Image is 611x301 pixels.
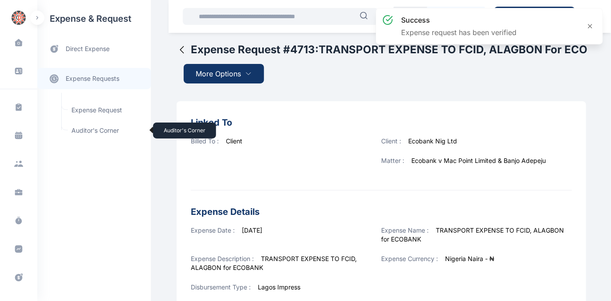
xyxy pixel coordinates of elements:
h3: success [401,15,516,25]
span: Client : [382,137,402,145]
span: Ecobank Nig Ltd [409,137,457,145]
span: Nigeria Naira - ₦ [445,255,495,262]
p: Expense request has been verified [401,27,516,38]
span: Expense Name : [382,226,429,234]
span: [DATE] [242,226,262,234]
a: Expense Request [66,102,146,119]
span: Matter : [382,157,405,164]
span: Disbursement Type : [191,283,251,291]
a: direct expense [37,37,151,61]
span: TRANSPORT EXPENSE TO FCID, ALAGBON for ECOBANK [191,255,357,271]
span: Expense Date : [191,226,235,234]
span: Expense Description : [191,255,254,262]
a: Auditor's CornerAuditor's Corner [66,122,146,139]
a: expense requests [37,68,151,89]
span: Billed To : [191,137,219,145]
span: Lagos Impress [258,283,300,291]
span: Expense Currency : [382,255,438,262]
h3: Linked To [191,115,572,130]
span: Auditor's Corner [66,122,146,139]
span: TRANSPORT EXPENSE TO FCID, ALAGBON for ECOBANK [382,226,564,243]
span: Client [226,137,242,145]
span: Ecobank v Mac Point Limited & Banjo Adepeju [412,157,546,164]
div: expense requests [37,61,151,89]
span: direct expense [66,44,110,54]
h3: Expense Details [191,205,572,219]
span: More Options [196,68,241,79]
